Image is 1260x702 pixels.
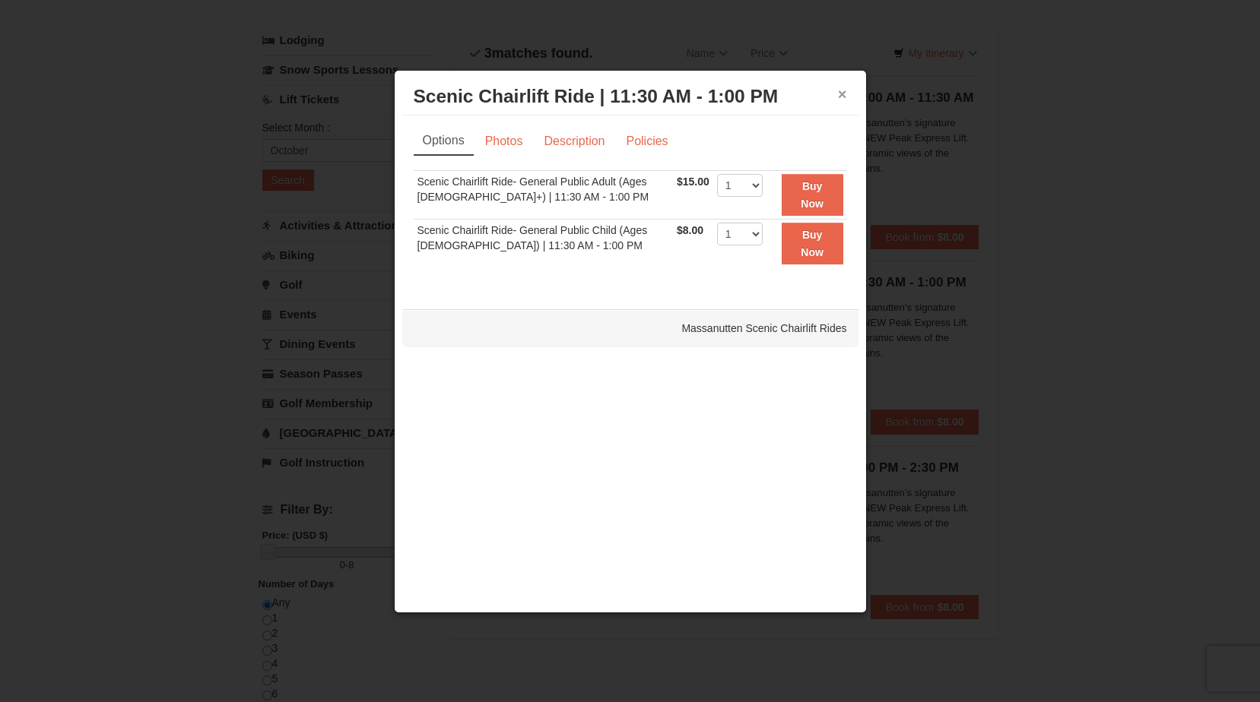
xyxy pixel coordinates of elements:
[782,223,843,264] button: Buy Now
[414,171,673,220] td: Scenic Chairlift Ride- General Public Adult (Ages [DEMOGRAPHIC_DATA]+) | 11:30 AM - 1:00 PM
[616,127,678,156] a: Policies
[414,85,847,108] h3: Scenic Chairlift Ride | 11:30 AM - 1:00 PM
[838,87,847,102] button: ×
[475,127,533,156] a: Photos
[677,224,703,236] span: $8.00
[801,180,824,209] strong: Buy Now
[782,174,843,216] button: Buy Now
[801,229,824,258] strong: Buy Now
[402,309,859,347] div: Massanutten Scenic Chairlift Rides
[414,127,474,156] a: Options
[414,220,673,267] td: Scenic Chairlift Ride- General Public Child (Ages [DEMOGRAPHIC_DATA]) | 11:30 AM - 1:00 PM
[534,127,614,156] a: Description
[677,175,709,188] span: $15.00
